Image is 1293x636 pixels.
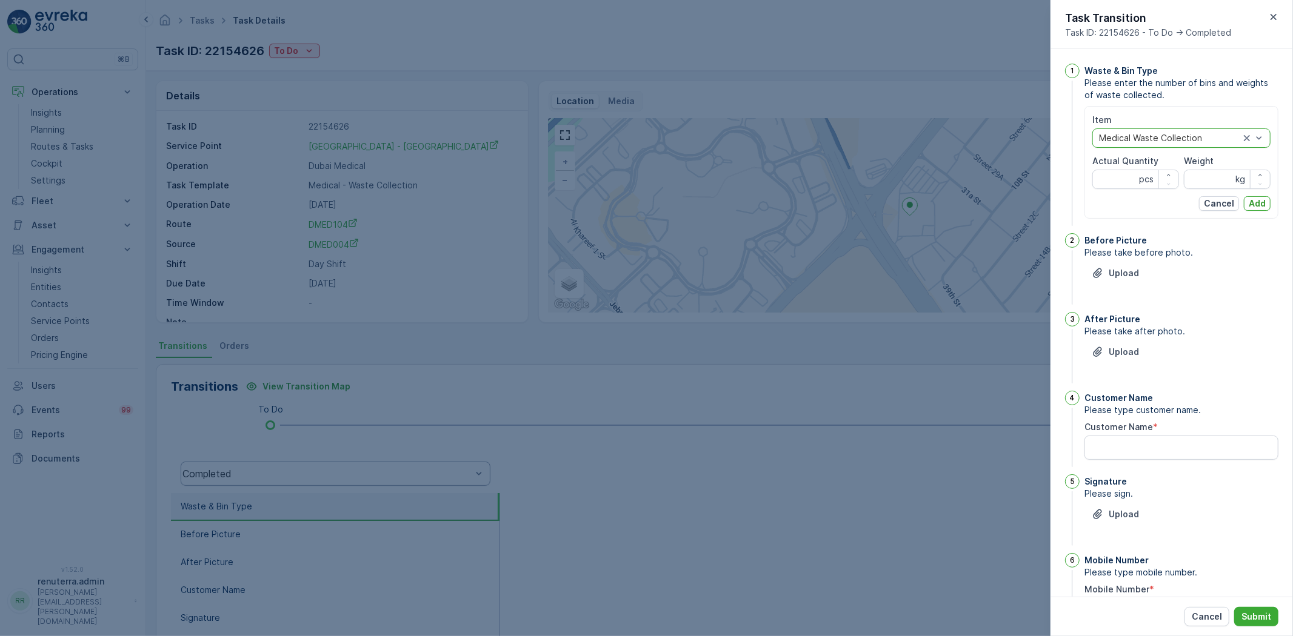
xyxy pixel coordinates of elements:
p: pcs [1139,173,1154,185]
p: Mobile Number [1084,554,1149,566]
span: Please type mobile number. [1084,566,1278,578]
span: Please type customer name. [1084,404,1278,416]
p: Submit [1241,611,1271,623]
div: 1 [1065,64,1080,78]
label: Actual Quantity [1092,156,1158,166]
div: 2 [1065,233,1080,248]
label: Item [1092,114,1112,125]
p: Upload [1109,346,1139,358]
span: Please take before photo. [1084,247,1278,259]
button: Upload File [1084,263,1146,283]
button: Upload File [1084,342,1146,362]
p: Upload [1109,508,1139,520]
p: Cancel [1192,611,1222,623]
p: Customer Name [1084,392,1153,404]
button: Upload File [1084,505,1146,524]
p: Before Picture [1084,234,1147,247]
div: 4 [1065,391,1080,405]
span: Task ID: 22154626 - To Do -> Completed [1065,27,1231,39]
button: Add [1244,196,1271,211]
button: Submit [1234,607,1278,626]
p: Signature [1084,475,1127,488]
p: Cancel [1204,197,1234,210]
div: 5 [1065,474,1080,489]
span: Please enter the number of bins and weights of waste collected. [1084,77,1278,101]
label: Customer Name [1084,422,1153,432]
p: Waste & Bin Type [1084,65,1158,77]
p: kg [1235,173,1245,185]
label: Mobile Number [1084,584,1149,594]
p: Upload [1109,267,1139,279]
span: Please sign. [1084,488,1278,500]
p: Add [1249,197,1266,210]
label: Weight [1184,156,1214,166]
div: 3 [1065,312,1080,326]
button: Cancel [1184,607,1229,626]
span: Please take after photo. [1084,325,1278,337]
div: 6 [1065,553,1080,568]
p: After Picture [1084,313,1140,325]
p: Task Transition [1065,10,1231,27]
button: Cancel [1199,196,1239,211]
